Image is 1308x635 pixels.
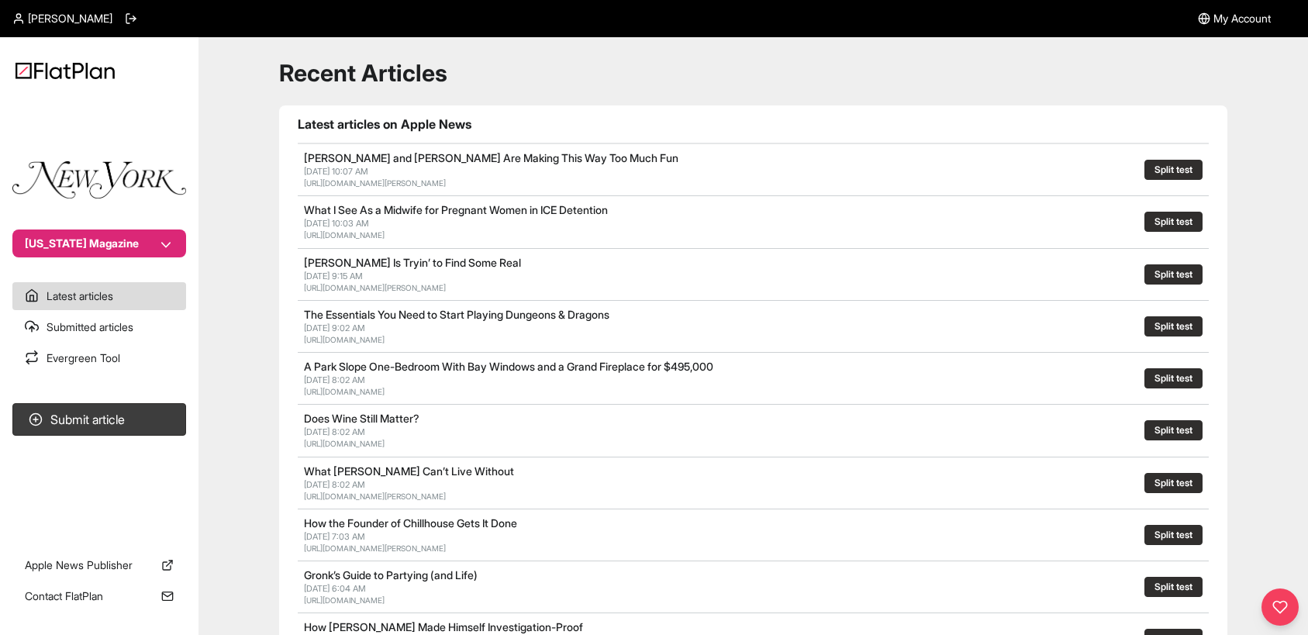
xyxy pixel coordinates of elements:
a: Evergreen Tool [12,344,186,372]
a: Latest articles [12,282,186,310]
a: [URL][DOMAIN_NAME] [304,230,385,240]
a: [URL][DOMAIN_NAME][PERSON_NAME] [304,283,446,292]
span: [DATE] 9:15 AM [304,271,363,281]
a: What I See As a Midwife for Pregnant Women in ICE Detention [304,203,608,216]
span: [DATE] 9:02 AM [304,323,365,333]
button: Submit article [12,403,186,436]
span: [DATE] 7:03 AM [304,531,365,542]
a: Gronk’s Guide to Partying (and Life) [304,568,478,582]
a: How the Founder of Chillhouse Gets It Done [304,516,517,530]
span: [DATE] 10:07 AM [304,166,368,177]
a: [URL][DOMAIN_NAME][PERSON_NAME] [304,492,446,501]
button: Split test [1144,212,1203,232]
span: [DATE] 6:04 AM [304,583,366,594]
button: Split test [1144,160,1203,180]
span: [DATE] 8:02 AM [304,479,365,490]
a: [URL][DOMAIN_NAME] [304,387,385,396]
a: A Park Slope One-Bedroom With Bay Windows and a Grand Fireplace for $495,000 [304,360,713,373]
a: Submitted articles [12,313,186,341]
button: Split test [1144,473,1203,493]
a: [URL][DOMAIN_NAME] [304,335,385,344]
button: Split test [1144,577,1203,597]
span: My Account [1213,11,1271,26]
a: Does Wine Still Matter? [304,412,419,425]
a: [URL][DOMAIN_NAME][PERSON_NAME] [304,544,446,553]
span: [DATE] 10:03 AM [304,218,369,229]
a: [URL][DOMAIN_NAME] [304,595,385,605]
span: [PERSON_NAME] [28,11,112,26]
img: Publication Logo [12,161,186,198]
a: [URL][DOMAIN_NAME][PERSON_NAME] [304,178,446,188]
button: Split test [1144,264,1203,285]
a: How [PERSON_NAME] Made Himself Investigation-Proof [304,620,583,633]
a: The Essentials You Need to Start Playing Dungeons & Dragons [304,308,609,321]
iframe: To enrich screen reader interactions, please activate Accessibility in Grammarly extension settings [507,565,802,612]
button: Split test [1144,525,1203,545]
a: [PERSON_NAME] [12,11,112,26]
a: What [PERSON_NAME] Can’t Live Without [304,464,514,478]
button: Split test [1144,420,1203,440]
a: Apple News Publisher [12,551,186,579]
img: Logo [16,62,115,79]
a: [PERSON_NAME] and [PERSON_NAME] Are Making This Way Too Much Fun [304,151,678,164]
button: Split test [1144,316,1203,336]
button: [US_STATE] Magazine [12,229,186,257]
a: [URL][DOMAIN_NAME] [304,439,385,448]
button: Split test [1144,368,1203,388]
h1: Recent Articles [279,59,1227,87]
h1: Latest articles on Apple News [298,115,1209,133]
a: Contact FlatPlan [12,582,186,610]
a: [PERSON_NAME] Is Tryin’ to Find Some Real [304,256,521,269]
span: [DATE] 8:02 AM [304,426,365,437]
span: [DATE] 8:02 AM [304,374,365,385]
